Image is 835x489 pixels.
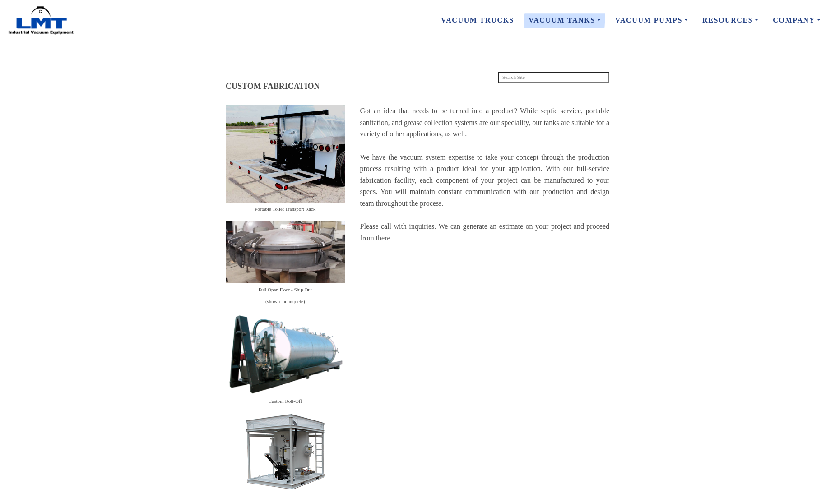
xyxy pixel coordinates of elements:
[226,314,345,394] img: Stacks Image 12491
[360,105,610,244] div: Got an idea that needs to be turned into a product? While septic service, portable sanitation, an...
[259,287,312,304] span: Full Open Door - Ship Out (shown incomplete)
[226,105,345,203] img: Stacks Image 12495
[14,465,26,477] img: LMT Icon
[498,72,610,83] input: Search Site
[521,11,608,30] a: Vacuum Tanks
[226,82,320,91] span: CUSTOM FABRICATION
[268,398,302,404] span: Custom Roll-Off
[29,466,92,475] p: Check Current Inventory
[7,6,75,35] img: LMT
[226,221,345,284] img: Stacks Image 12501
[434,11,521,30] a: Vacuum Trucks
[608,11,695,30] a: Vacuum Pumps
[695,11,765,30] a: Resources
[765,11,828,30] a: Company
[255,206,315,212] span: Portable Toilet Transport Rack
